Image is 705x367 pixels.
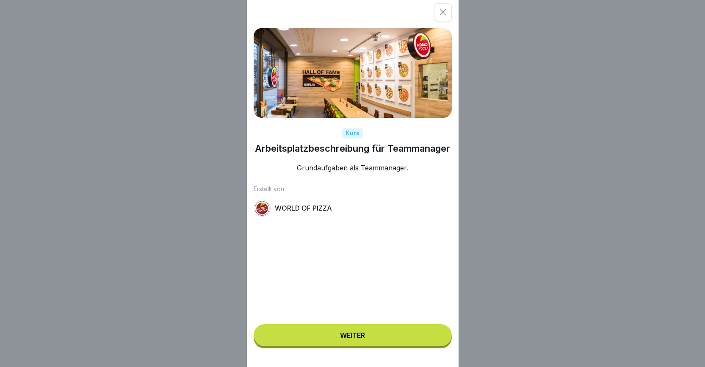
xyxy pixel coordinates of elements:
[254,324,452,346] button: Weiter
[254,186,452,193] p: Erstellt von
[340,331,365,339] div: Weiter
[275,204,332,212] p: WORLD OF PIZZA
[255,143,450,154] h1: Arbeitsplatzbeschreibung für Teammanager
[254,164,452,172] p: Grundaufgaben als Teammanager.
[254,324,452,348] a: Weiter
[342,128,363,139] div: Kurs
